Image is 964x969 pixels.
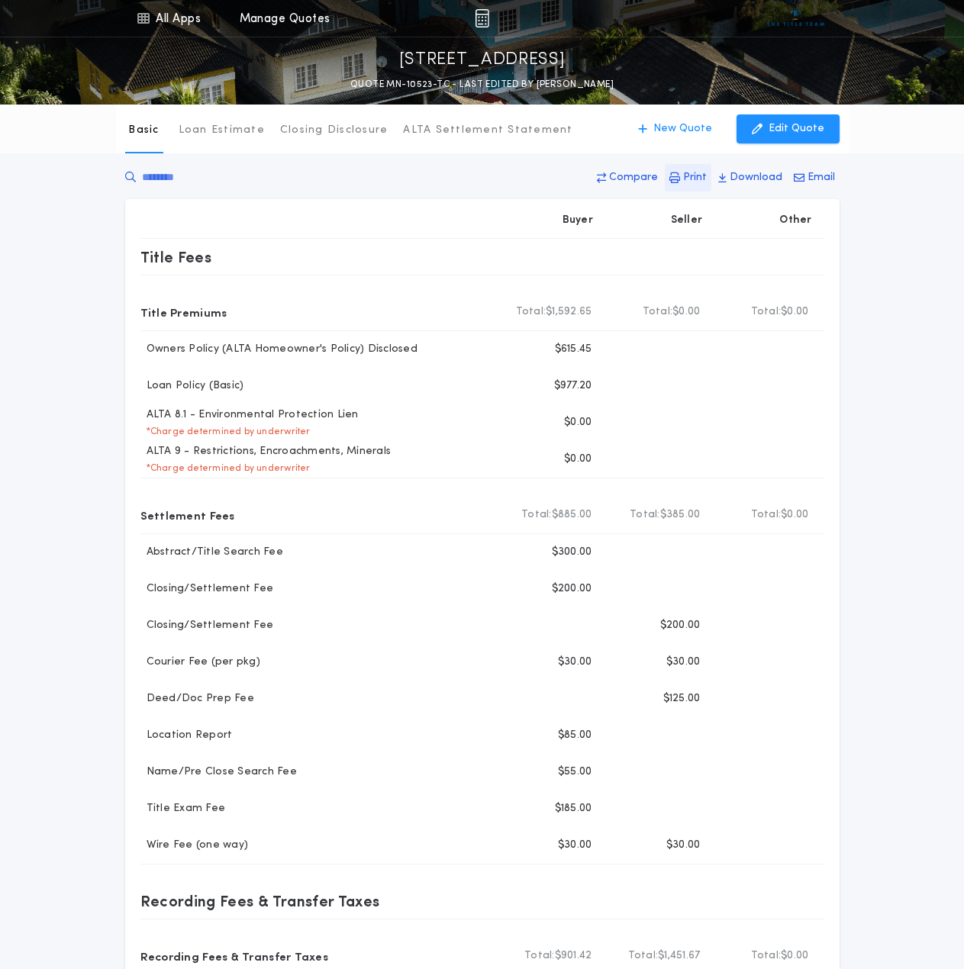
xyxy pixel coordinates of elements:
[592,164,663,192] button: Compare
[140,407,359,423] p: ALTA 8.1 - Environmental Protection Lien
[475,9,489,27] img: img
[140,889,380,913] p: Recording Fees & Transfer Taxes
[714,164,787,192] button: Download
[521,507,552,523] b: Total:
[564,452,592,467] p: $0.00
[552,581,592,597] p: $200.00
[554,378,592,394] p: $977.20
[140,765,297,780] p: Name/Pre Close Search Fee
[140,378,244,394] p: Loan Policy (Basic)
[663,691,701,707] p: $125.00
[779,213,811,228] p: Other
[140,426,311,438] p: * Charge determined by underwriter
[524,948,555,964] b: Total:
[658,948,700,964] span: $1,451.67
[665,164,711,192] button: Print
[781,304,808,320] span: $0.00
[140,581,274,597] p: Closing/Settlement Fee
[789,164,840,192] button: Email
[552,507,592,523] span: $885.00
[630,507,660,523] b: Total:
[280,123,389,138] p: Closing Disclosure
[751,304,782,320] b: Total:
[140,801,226,816] p: Title Exam Fee
[140,545,283,560] p: Abstract/Title Search Fee
[666,655,701,670] p: $30.00
[140,245,212,269] p: Title Fees
[140,462,311,475] p: * Charge determined by underwriter
[558,765,592,780] p: $55.00
[552,545,592,560] p: $300.00
[672,304,700,320] span: $0.00
[179,123,265,138] p: Loan Estimate
[671,213,703,228] p: Seller
[516,304,546,320] b: Total:
[140,691,254,707] p: Deed/Doc Prep Fee
[781,507,808,523] span: $0.00
[140,944,329,968] p: Recording Fees & Transfer Taxes
[808,170,835,185] p: Email
[767,11,824,26] img: vs-icon
[563,213,593,228] p: Buyer
[769,121,824,137] p: Edit Quote
[558,728,592,743] p: $85.00
[546,304,592,320] span: $1,592.65
[140,342,418,357] p: Owners Policy (ALTA Homeowner's Policy) Disclosed
[555,801,592,816] p: $185.00
[609,170,658,185] p: Compare
[660,618,701,633] p: $200.00
[140,655,260,670] p: Courier Fee (per pkg)
[140,503,235,527] p: Settlement Fees
[781,948,808,964] span: $0.00
[623,114,727,143] button: New Quote
[558,838,592,853] p: $30.00
[653,121,712,137] p: New Quote
[140,444,392,459] p: ALTA 9 - Restrictions, Encroachments, Minerals
[737,114,840,143] button: Edit Quote
[140,728,233,743] p: Location Report
[140,618,274,633] p: Closing/Settlement Fee
[555,948,592,964] span: $901.42
[666,838,701,853] p: $30.00
[564,415,592,430] p: $0.00
[399,48,566,72] p: [STREET_ADDRESS]
[643,304,673,320] b: Total:
[350,77,614,92] p: QUOTE MN-10523-TC - LAST EDITED BY [PERSON_NAME]
[628,948,659,964] b: Total:
[128,123,159,138] p: Basic
[403,123,572,138] p: ALTA Settlement Statement
[555,342,592,357] p: $615.45
[140,300,227,324] p: Title Premiums
[751,507,782,523] b: Total:
[751,948,782,964] b: Total:
[730,170,782,185] p: Download
[683,170,707,185] p: Print
[660,507,701,523] span: $385.00
[558,655,592,670] p: $30.00
[140,838,249,853] p: Wire Fee (one way)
